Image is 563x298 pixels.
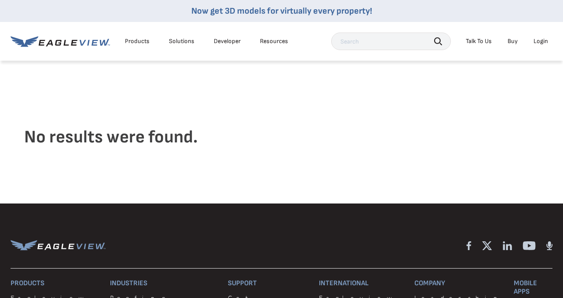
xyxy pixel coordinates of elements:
div: Products [125,37,150,45]
a: Now get 3D models for virtually every property! [191,6,372,16]
div: Login [534,37,548,45]
input: Search [331,33,451,50]
h3: Company [414,279,503,287]
h3: International [319,279,404,287]
a: Developer [214,37,241,45]
div: Resources [260,37,288,45]
h3: Support [228,279,308,287]
h3: Products [11,279,99,287]
div: Talk To Us [466,37,492,45]
div: Solutions [169,37,194,45]
a: Buy [508,37,518,45]
h3: Industries [110,279,217,287]
h3: Mobile Apps [514,279,552,296]
h4: No results were found. [24,104,539,171]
